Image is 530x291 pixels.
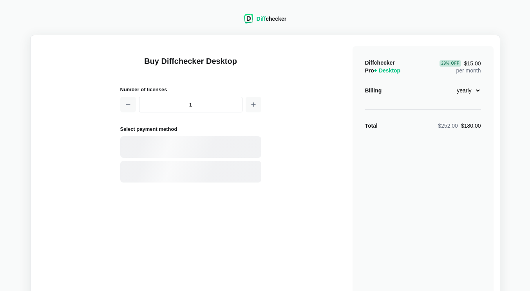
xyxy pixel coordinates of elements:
[438,122,481,130] div: $180.00
[244,14,253,23] img: Diffchecker logo
[374,67,400,74] span: + Desktop
[365,123,378,129] strong: Total
[365,67,401,74] span: Pro
[120,125,261,133] h2: Select payment method
[440,60,481,67] span: $15.00
[440,59,481,74] div: per month
[257,15,286,23] div: checker
[120,56,261,76] h1: Buy Diffchecker Desktop
[244,18,286,25] a: Diffchecker logoDiffchecker
[438,123,458,129] span: $252.00
[139,97,242,112] input: 1
[257,16,266,22] span: Diff
[365,87,382,94] div: Billing
[440,60,461,67] div: 29 % Off
[365,60,395,66] span: Diffchecker
[120,85,261,94] h2: Number of licenses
